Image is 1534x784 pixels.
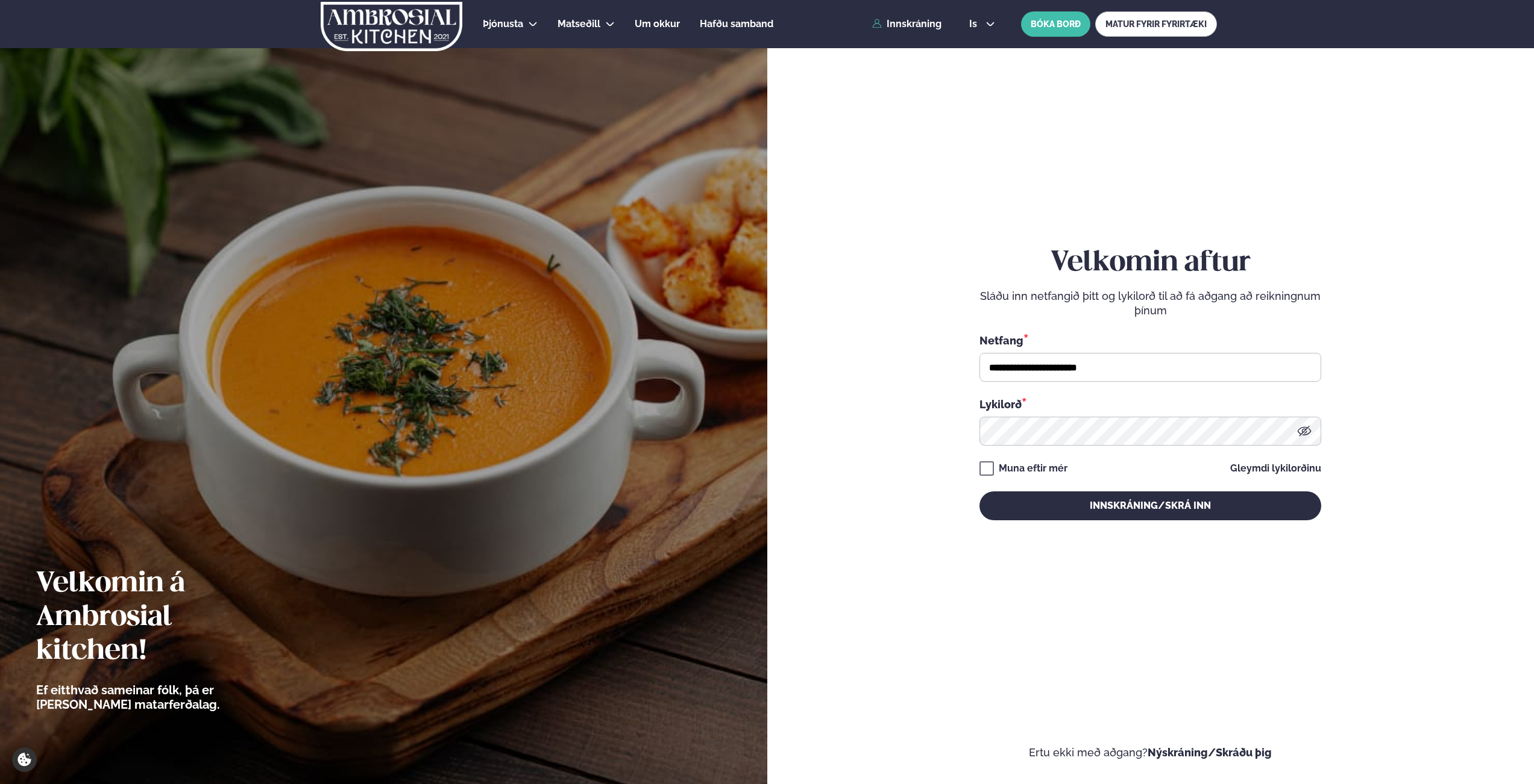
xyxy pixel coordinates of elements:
[979,289,1321,318] p: Sláðu inn netfangið þitt og lykilorð til að fá aðgang að reikningnum þínum
[979,491,1321,520] button: Innskráning/Skrá inn
[979,246,1321,280] h2: Velkomin aftur
[960,19,1005,29] button: is
[36,683,286,712] p: Ef eitthvað sameinar fólk, þá er [PERSON_NAME] matarferðalag.
[558,18,600,30] span: Matseðill
[979,332,1321,348] div: Netfang
[12,747,37,772] a: Cookie settings
[700,17,773,31] a: Hafðu samband
[319,2,464,51] img: logo
[558,17,600,31] a: Matseðill
[635,17,680,31] a: Um okkur
[969,19,981,29] span: is
[872,19,941,30] a: Innskráning
[700,18,773,30] span: Hafðu samband
[803,745,1498,760] p: Ertu ekki með aðgang?
[36,567,286,668] h2: Velkomin á Ambrosial kitchen!
[1095,11,1217,37] a: MATUR FYRIR FYRIRTÆKI
[1021,11,1090,37] button: BÓKA BORÐ
[1230,464,1321,473] a: Gleymdi lykilorðinu
[483,18,523,30] span: Þjónusta
[635,18,680,30] span: Um okkur
[483,17,523,31] a: Þjónusta
[979,396,1321,412] div: Lykilorð
[1148,746,1272,759] a: Nýskráning/Skráðu þig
